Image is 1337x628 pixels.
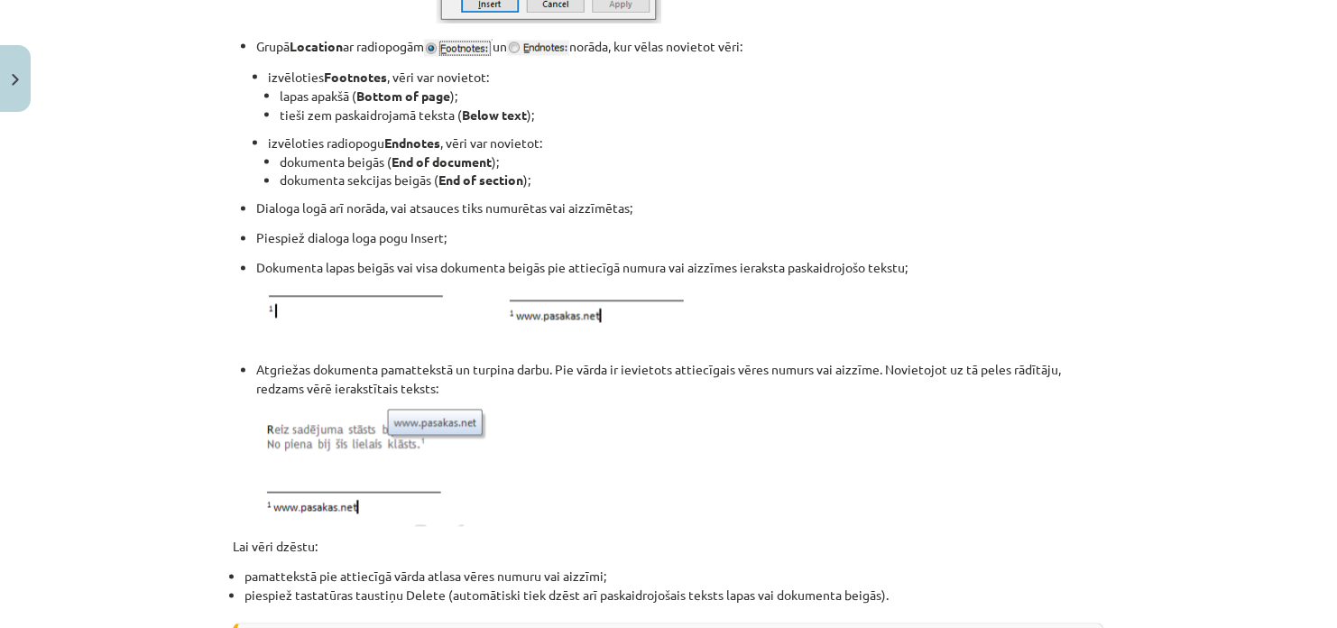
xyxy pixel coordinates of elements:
li: piespiež tastatūras taustiņu Delete (automātiski tiek dzēst arī paskaidrojošais teksts lapas vai ... [244,586,1104,605]
li: lapas apakšā ( ); [280,87,1104,106]
li: pamattekstā pie attiecīgā vārda atlasa vēres numuru vai aizzīmi; [244,568,1104,586]
li: izvēloties radiopogu , vēri var novietot: [268,134,1104,190]
li: izvēloties , vēri var novietot: [268,68,1104,125]
p: Atgriežas dokumenta pamattekstā un turpina darbu. Pie vārda ir ievietots attiecīgais vēres numurs... [256,361,1104,527]
strong: Bottom of page [356,88,450,104]
li: dokumenta beigās ( ); [280,152,1104,171]
p: Piespiež dialoga loga pogu Insert; [256,229,1104,248]
p: Grupā ar radiopogām un norāda, kur vēlas novietot vēri: [256,37,1104,57]
li: dokumenta sekcijas beigās ( ); [280,171,1104,190]
strong: Below text [462,106,527,123]
strong: Location [290,38,343,54]
strong: Endnotes [384,134,440,151]
p: Dokumenta lapas beigās vai visa dokumenta beigās pie attiecīgā numura vai aizzīmes ieraksta paska... [256,259,1104,350]
li: tieši zem paskaidrojamā teksta ( ); [280,106,1104,125]
p: Dialoga logā arī norāda, vai atsauces tiks numurētas vai aizzīmētas; [256,199,1104,218]
strong: End of document [392,153,492,170]
img: icon-close-lesson-0947bae3869378f0d4975bcd49f059093ad1ed9edebbc8119c70593378902aed.svg [12,74,19,86]
p: Lai vēri dzēstu: [233,538,1104,557]
strong: Footnotes [324,69,387,85]
strong: End of section [438,172,523,189]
